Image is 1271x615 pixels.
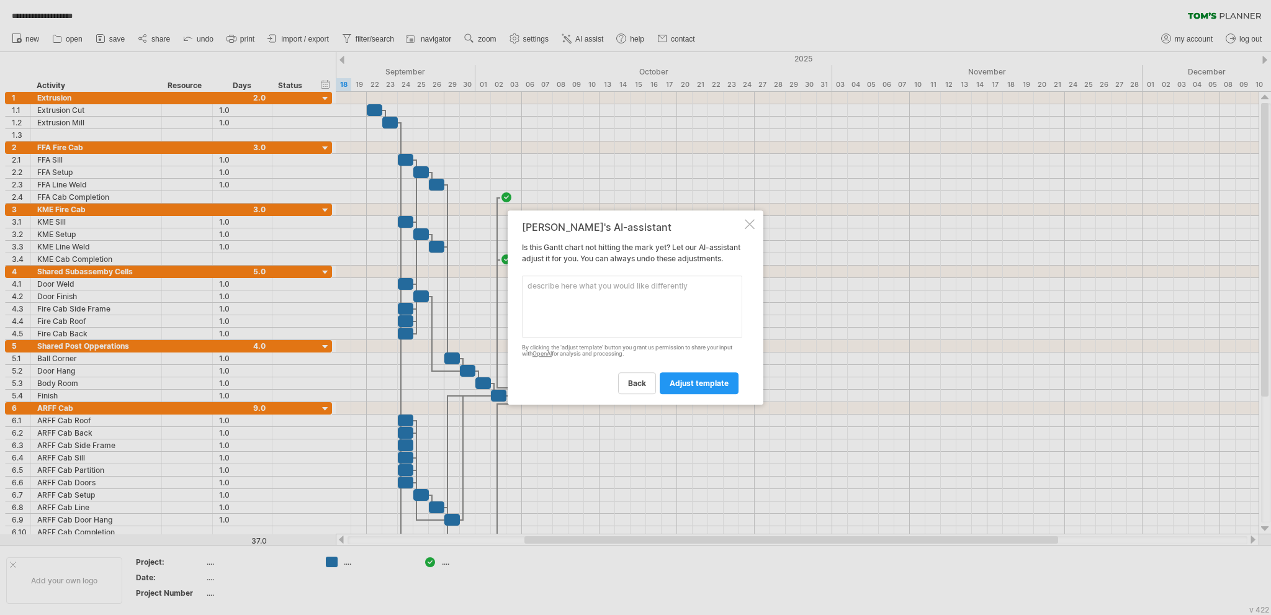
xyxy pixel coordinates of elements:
span: adjust template [670,379,729,388]
a: adjust template [660,372,739,394]
span: back [628,379,646,388]
a: OpenAI [532,351,552,357]
div: [PERSON_NAME]'s AI-assistant [522,222,742,233]
a: back [618,372,656,394]
div: Is this Gantt chart not hitting the mark yet? Let our AI-assistant adjust it for you. You can alw... [522,222,742,394]
div: By clicking the 'adjust template' button you grant us permission to share your input with for ana... [522,344,742,358]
